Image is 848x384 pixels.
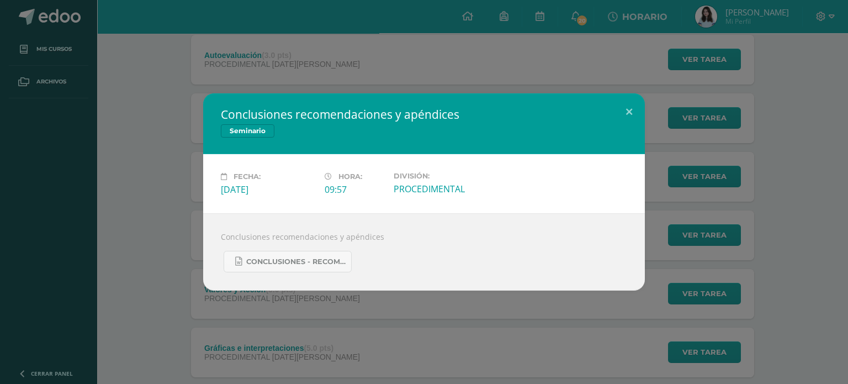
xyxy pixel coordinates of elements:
[234,172,261,181] span: Fecha:
[394,183,489,195] div: PROCEDIMENTAL
[246,257,346,266] span: Conclusiones - Recomendaciones y Apéndices.docx
[325,183,385,196] div: 09:57
[613,93,645,131] button: Close (Esc)
[221,183,316,196] div: [DATE]
[221,124,274,138] span: Seminario
[394,172,489,180] label: División:
[224,251,352,272] a: Conclusiones - Recomendaciones y Apéndices.docx
[221,107,627,122] h2: Conclusiones recomendaciones y apéndices
[338,172,362,181] span: Hora:
[203,213,645,291] div: Conclusiones recomendaciones y apéndices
